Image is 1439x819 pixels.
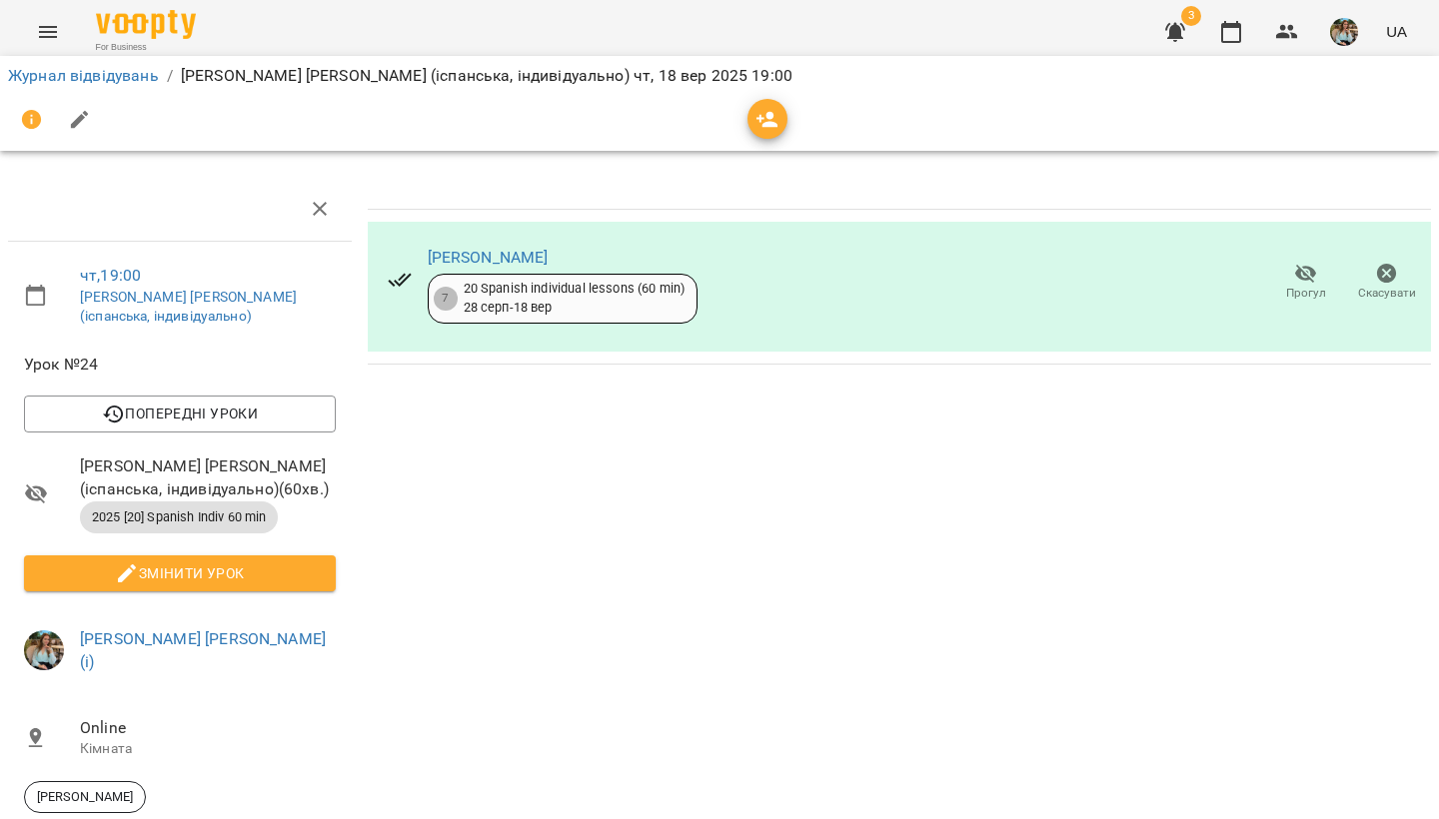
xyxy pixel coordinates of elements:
span: Online [80,716,336,740]
nav: breadcrumb [8,64,1431,88]
span: Урок №24 [24,353,336,377]
a: Журнал відвідувань [8,66,159,85]
span: [PERSON_NAME] [25,788,145,806]
button: Змінити урок [24,555,336,591]
button: Скасувати [1346,255,1427,311]
span: 2025 [20] Spanish Indiv 60 min [80,508,278,526]
li: / [167,64,173,88]
p: Кімната [80,739,336,759]
p: [PERSON_NAME] [PERSON_NAME] (іспанська, індивідуально) чт, 18 вер 2025 19:00 [181,64,792,88]
button: Попередні уроки [24,396,336,431]
span: Попередні уроки [40,402,320,425]
div: [PERSON_NAME] [24,781,146,813]
a: [PERSON_NAME] [PERSON_NAME] (і) [80,629,326,672]
button: Menu [24,8,72,56]
a: чт , 19:00 [80,266,141,285]
button: UA [1378,13,1415,50]
span: UA [1386,21,1407,42]
div: 20 Spanish individual lessons (60 min) 28 серп - 18 вер [464,280,686,317]
img: Voopty Logo [96,10,196,39]
a: [PERSON_NAME] [428,248,549,267]
img: 856b7ccd7d7b6bcc05e1771fbbe895a7.jfif [24,630,64,670]
button: Прогул [1265,255,1346,311]
img: 856b7ccd7d7b6bcc05e1771fbbe895a7.jfif [1330,18,1358,46]
a: [PERSON_NAME] [PERSON_NAME] (іспанська, індивідуально) [80,289,297,325]
span: 3 [1181,6,1201,26]
span: Скасувати [1358,285,1416,302]
div: 7 [434,287,458,311]
span: [PERSON_NAME] [PERSON_NAME] (іспанська, індивідуально) ( 60 хв. ) [80,454,336,501]
span: Змінити урок [40,561,320,585]
span: For Business [96,41,196,54]
span: Прогул [1286,285,1326,302]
